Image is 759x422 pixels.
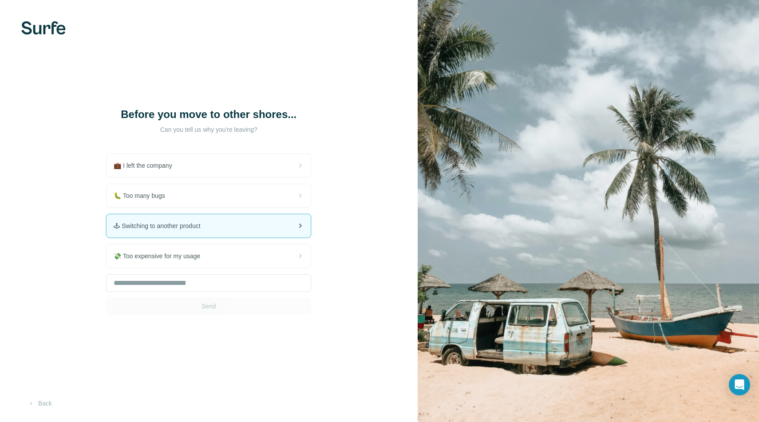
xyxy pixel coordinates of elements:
span: 🐛 Too many bugs [114,191,172,200]
div: Open Intercom Messenger [729,374,750,395]
button: Back [21,395,58,411]
span: 💼 I left the company [114,161,179,170]
span: 💸 Too expensive for my usage [114,252,207,260]
span: 🕹 Switching to another product [114,221,207,230]
p: Can you tell us why you're leaving? [120,125,297,134]
img: Surfe's logo [21,21,66,35]
h1: Before you move to other shores... [120,107,297,122]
